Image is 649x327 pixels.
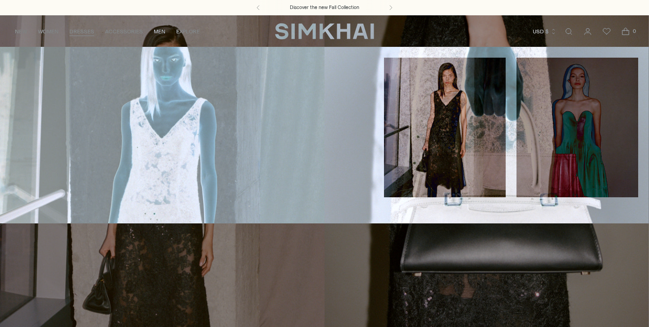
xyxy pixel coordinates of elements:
[579,23,597,41] a: Go to the account page
[598,23,616,41] a: Wishlist
[290,4,359,11] a: Discover the new Fall Collection
[105,22,143,41] a: ACCESSORIES
[38,22,59,41] a: WOMEN
[533,22,557,41] button: USD $
[154,22,165,41] a: MEN
[69,22,94,41] a: DRESSES
[560,23,578,41] a: Open search modal
[630,27,638,35] span: 0
[176,22,200,41] a: EXPLORE
[15,22,27,41] a: NEW
[617,23,635,41] a: Open cart modal
[275,23,374,40] a: SIMKHAI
